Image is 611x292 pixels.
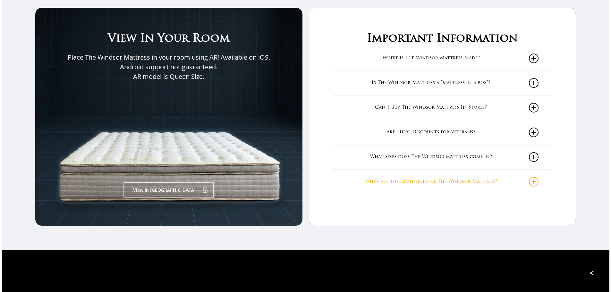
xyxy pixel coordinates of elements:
a: Are There Discounts for Veterans? [346,120,539,145]
span: View in [GEOGRAPHIC_DATA] [133,187,196,193]
a: What sizes does The Windsor mattress come in? [346,145,539,169]
h3: Important Information [333,32,551,46]
a: Where is The Windsor Mattress Made? [346,46,539,71]
a: Can I Buy The Windsor Mattress In Stores? [346,96,539,120]
a: View in [GEOGRAPHIC_DATA] [123,182,214,198]
h3: View In Your Room [60,32,278,46]
a: Is The Windsor Mattress a "mattress in a box"? [346,71,539,95]
p: Place The Windsor Mattress in your room using AR! Available on iOS. Android support not guarantee... [60,53,278,81]
a: What are the dimensions of The Windsor Mattress? [346,170,539,194]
